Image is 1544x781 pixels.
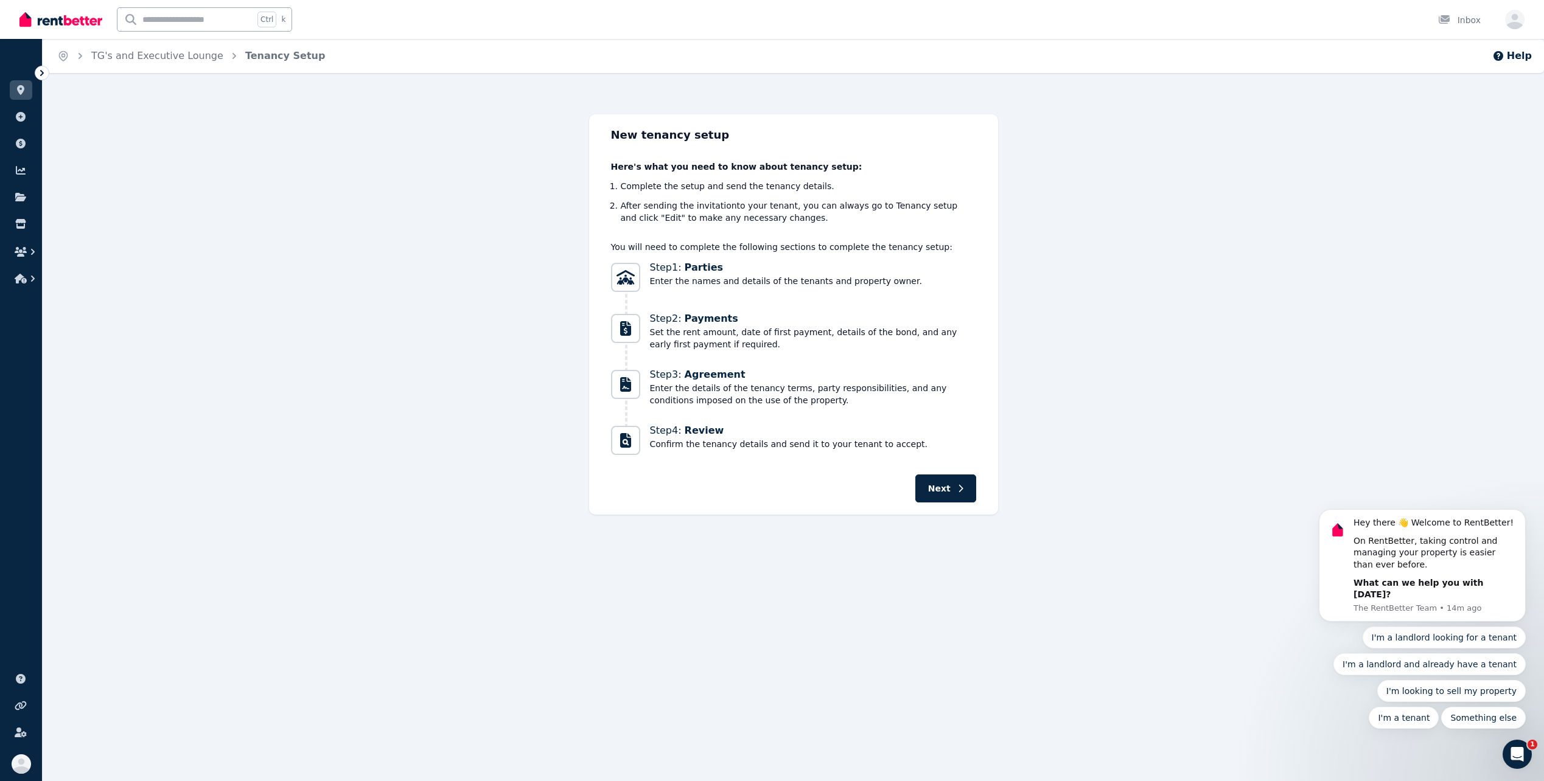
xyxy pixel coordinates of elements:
button: Help [1492,49,1532,63]
span: Agreement [685,369,746,380]
nav: Breadcrumb [43,39,340,73]
iframe: Intercom notifications message [1301,401,1544,748]
span: k [281,15,285,24]
iframe: Intercom live chat [1503,740,1532,769]
span: Confirm the tenancy details and send it to your tenant to accept. [650,438,927,450]
span: Payments [685,313,738,324]
span: Step 3 : [650,367,976,382]
span: Parties [685,262,724,273]
span: Step 4 : [650,423,927,438]
div: Inbox [1438,14,1481,26]
span: Enter the details of the tenancy terms, party responsibilities, and any conditions imposed on the... [650,382,976,406]
span: Set the rent amount, date of first payment, details of the bond, and any early first payment if r... [650,326,976,350]
span: Next [928,482,951,495]
span: Step 2 : [650,311,976,326]
nav: Progress [611,260,976,457]
span: Review [685,425,724,436]
p: You will need to complete the following sections to complete the tenancy setup: [611,241,976,253]
img: RentBetter [19,10,102,29]
span: Ctrl [257,12,276,27]
li: Complete the setup and send the tenancy details . [621,180,976,192]
h2: New tenancy setup [611,127,976,144]
span: 1 [1528,740,1537,749]
button: Next [915,474,976,502]
span: Tenancy Setup [245,49,326,63]
span: Enter the names and details of the tenants and property owner. [650,275,922,287]
li: After sending the invitation to your tenant, you can always go to Tenancy setup and click "Edit" ... [621,200,976,224]
a: TG's and Executive Lounge [91,50,223,61]
span: Step 1 : [650,260,922,275]
p: Here's what you need to know about tenancy setup: [611,161,976,173]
